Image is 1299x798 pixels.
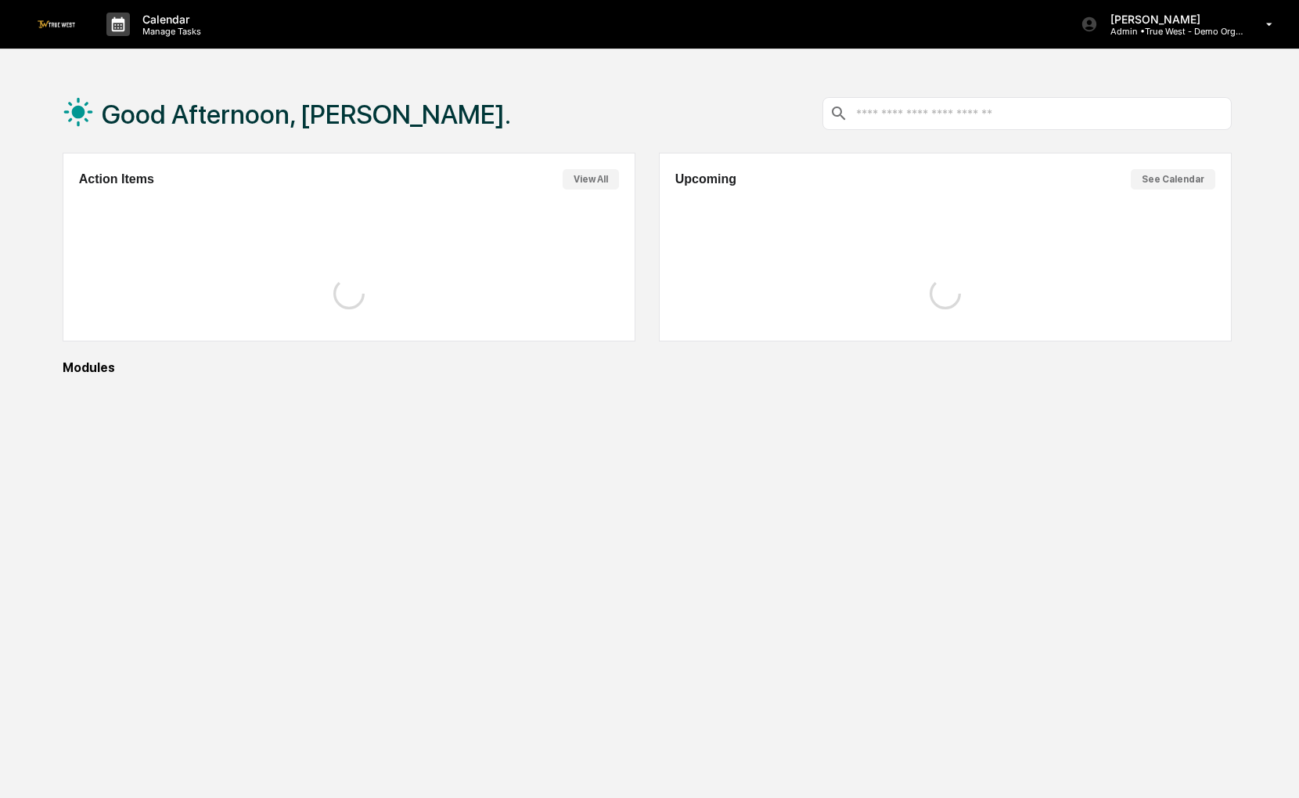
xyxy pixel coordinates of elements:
h1: Good Afternoon, [PERSON_NAME]. [102,99,511,130]
h2: Upcoming [675,172,736,186]
p: Calendar [130,13,209,26]
img: logo [38,20,75,27]
h2: Action Items [79,172,154,186]
p: Manage Tasks [130,26,209,37]
p: [PERSON_NAME] [1098,13,1243,26]
div: Modules [63,360,1232,375]
button: See Calendar [1131,169,1215,190]
button: View All [563,169,619,190]
p: Admin • True West - Demo Organization [1098,26,1243,37]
